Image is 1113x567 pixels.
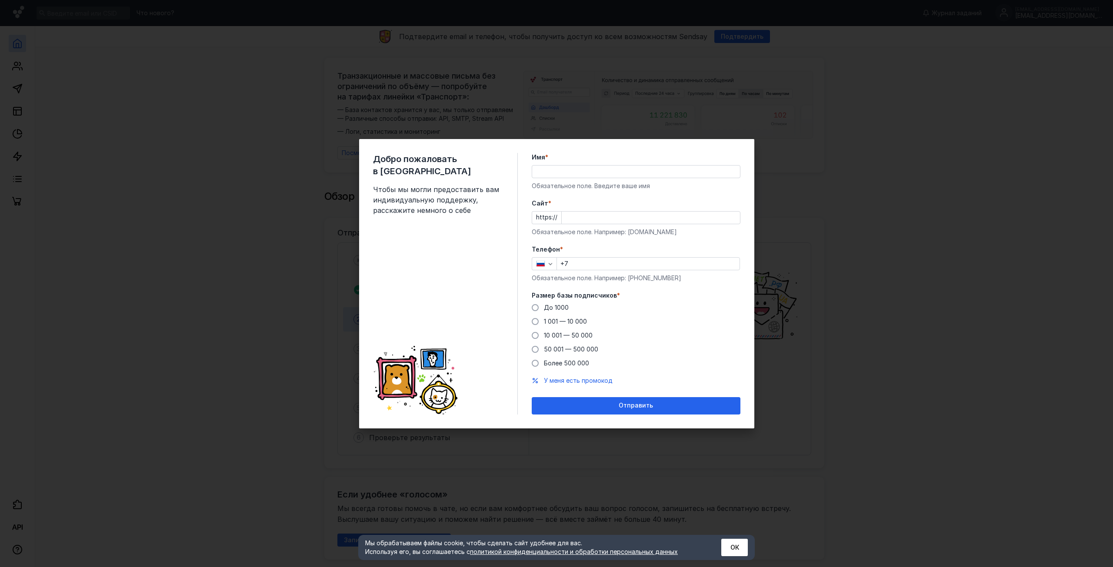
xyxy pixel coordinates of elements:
span: 50 001 — 500 000 [544,345,598,353]
span: У меня есть промокод [544,377,613,384]
span: Имя [532,153,545,162]
button: ОК [721,539,748,556]
span: Чтобы мы могли предоставить вам индивидуальную поддержку, расскажите немного о себе [373,184,503,216]
span: До 1000 [544,304,569,311]
button: У меня есть промокод [544,376,613,385]
a: политикой конфиденциальности и обработки персональных данных [470,548,678,555]
span: 10 001 — 50 000 [544,332,593,339]
div: Обязательное поле. Например: [PHONE_NUMBER] [532,274,740,282]
span: Более 500 000 [544,359,589,367]
span: Размер базы подписчиков [532,291,617,300]
div: Обязательное поле. Например: [DOMAIN_NAME] [532,228,740,236]
span: Телефон [532,245,560,254]
span: Cайт [532,199,548,208]
span: 1 001 — 10 000 [544,318,587,325]
button: Отправить [532,397,740,414]
span: Добро пожаловать в [GEOGRAPHIC_DATA] [373,153,503,177]
div: Мы обрабатываем файлы cookie, чтобы сделать сайт удобнее для вас. Используя его, вы соглашаетесь c [365,539,700,556]
span: Отправить [619,402,653,409]
div: Обязательное поле. Введите ваше имя [532,182,740,190]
